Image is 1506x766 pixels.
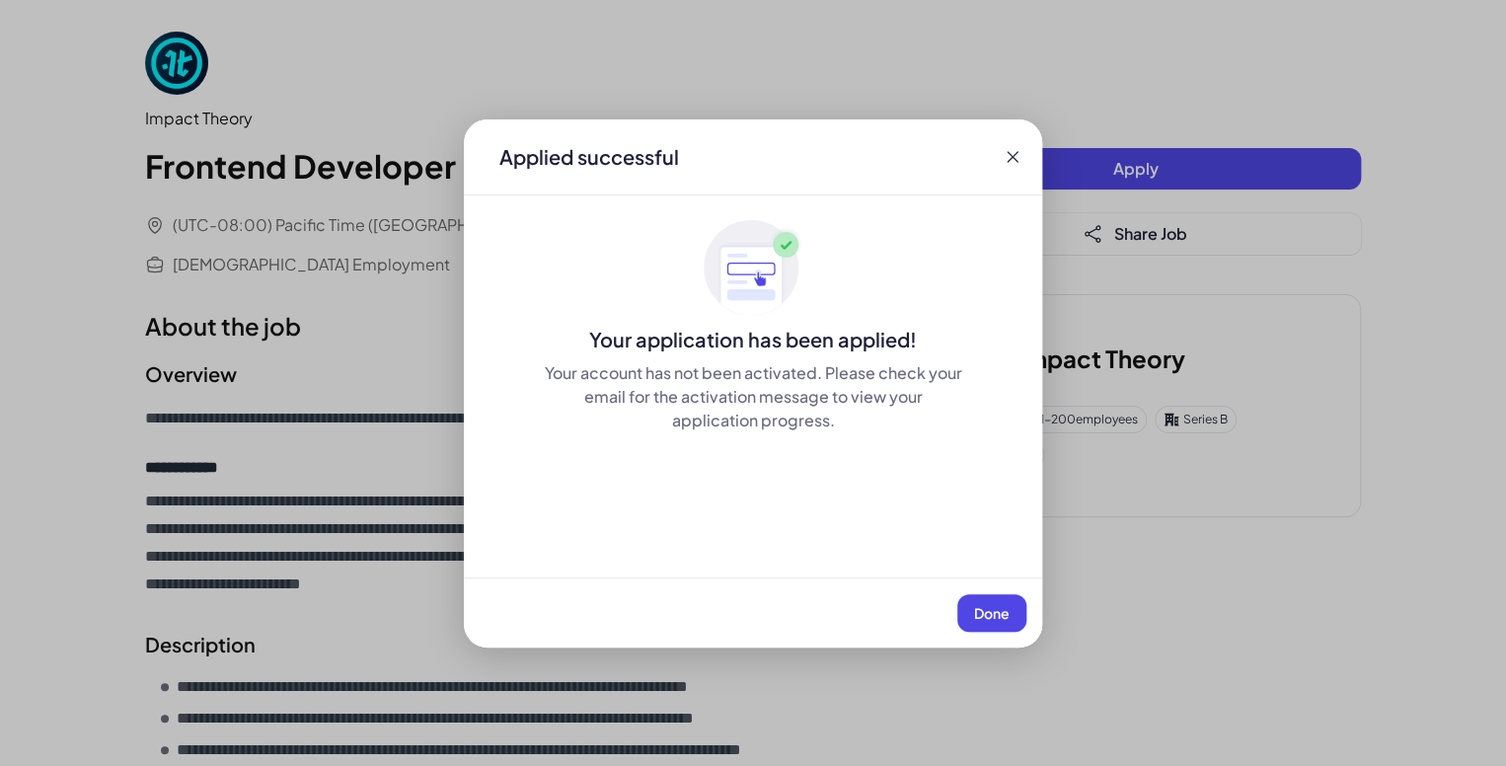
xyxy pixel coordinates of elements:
div: Your account has not been activated. Please check your email for the activation message to view y... [543,361,963,432]
div: Applied successful [499,143,679,171]
img: ApplyedMaskGroup3.svg [704,219,802,318]
button: Done [957,594,1026,632]
div: Your application has been applied! [464,326,1042,353]
span: Done [974,604,1010,622]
